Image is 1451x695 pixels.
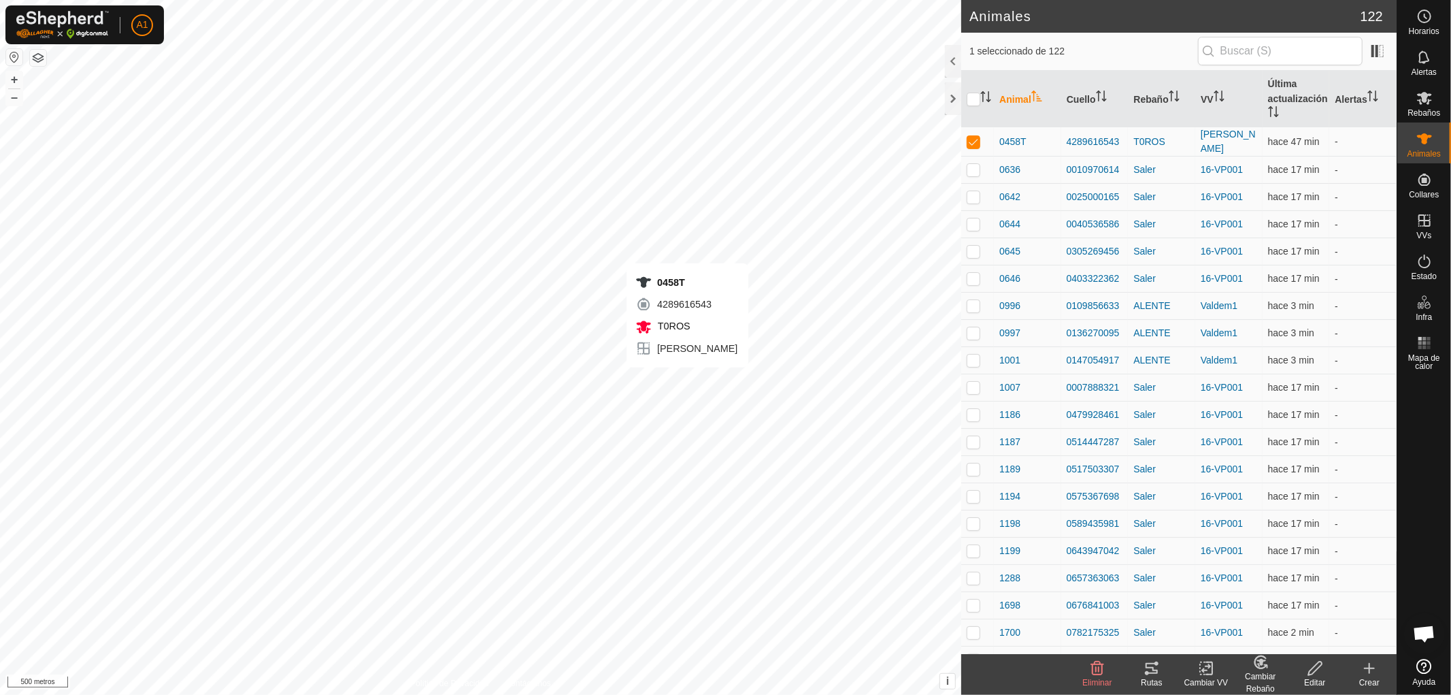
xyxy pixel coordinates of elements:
[999,164,1020,175] font: 0636
[1201,518,1243,529] font: 16-VP001
[1409,27,1439,36] font: Horarios
[1268,545,1320,556] span: 2 de septiembre de 2025, 17:32
[1133,273,1156,284] font: Saler
[1268,600,1320,611] span: 2 de septiembre de 2025, 17:32
[1067,409,1120,420] font: 0479928461
[1201,94,1214,105] font: VV
[1201,464,1243,474] font: 16-VP001
[1245,672,1275,694] font: Cambiar Rebaño
[1268,355,1314,366] font: hace 3 min
[657,277,685,288] font: 0458T
[1067,518,1120,529] font: 0589435981
[6,89,22,106] button: –
[1412,67,1437,77] font: Alertas
[1067,164,1120,175] font: 0010970614
[1268,382,1320,393] font: hace 17 min
[1268,491,1320,502] span: 2 de septiembre de 2025, 17:32
[1201,164,1243,175] a: 16-VP001
[1268,164,1320,175] font: hace 17 min
[1096,93,1107,103] p-sorticon: Activar para ordenar
[1201,129,1256,154] a: [PERSON_NAME]
[999,572,1020,583] font: 1288
[1133,409,1156,420] font: Saler
[1404,613,1445,654] a: Chat abierto
[1067,545,1120,556] font: 0643947042
[1201,600,1243,611] a: 16-VP001
[1133,464,1156,474] font: Saler
[1335,328,1338,339] font: -
[1335,464,1338,475] font: -
[1335,355,1338,366] font: -
[1407,149,1441,159] font: Animales
[1133,219,1156,229] font: Saler
[969,46,1065,56] font: 1 seleccionado de 122
[657,343,737,354] font: [PERSON_NAME]
[1268,191,1320,202] span: 2 de septiembre de 2025, 17:32
[1082,678,1112,688] font: Eliminar
[1067,136,1120,147] font: 4289616543
[1201,382,1243,393] a: 16-VP001
[1201,491,1243,502] a: 16-VP001
[1335,546,1338,557] font: -
[1268,78,1328,104] font: Última actualización
[1412,272,1437,281] font: Estado
[1268,409,1320,420] font: hace 17 min
[1133,164,1156,175] font: Saler
[1201,300,1237,311] a: Valdem1
[1268,627,1314,638] font: hace 2 min
[6,71,22,88] button: +
[1335,519,1338,530] font: -
[1201,627,1243,638] a: 16-VP001
[1031,93,1042,103] p-sorticon: Activar para ordenar
[999,382,1020,393] font: 1007
[1133,627,1156,638] font: Saler
[1268,409,1320,420] span: 2 de septiembre de 2025, 17:32
[1268,518,1320,529] font: hace 17 min
[1268,464,1320,474] span: 2 de septiembre de 2025, 17:32
[999,246,1020,257] font: 0645
[1201,409,1243,420] a: 16-VP001
[1133,518,1156,529] font: Saler
[1416,231,1431,240] font: VVs
[999,491,1020,502] font: 1194
[1408,353,1440,371] font: Mapa de calor
[1201,327,1237,338] font: Valdem1
[1268,108,1279,119] p-sorticon: Activar para ordenar
[1141,678,1162,688] font: Rutas
[1268,219,1320,229] span: 2 de septiembre de 2025, 17:32
[1201,219,1243,229] font: 16-VP001
[1335,628,1338,639] font: -
[1067,191,1120,202] font: 0025000165
[1201,191,1243,202] font: 16-VP001
[1067,464,1120,474] font: 0517503307
[1335,437,1338,448] font: -
[1201,273,1243,284] font: 16-VP001
[1268,327,1314,338] span: 2 de septiembre de 2025, 17:46
[505,677,551,690] a: Contáctanos
[999,600,1020,611] font: 1698
[1335,301,1338,312] font: -
[1335,246,1338,257] font: -
[657,299,712,310] font: 4289616543
[1067,273,1120,284] font: 0403322362
[1133,191,1156,202] font: Saler
[1268,464,1320,474] font: hace 17 min
[1367,93,1378,103] p-sorticon: Activar para ordenar
[1067,627,1120,638] font: 0782175325
[1268,600,1320,611] font: hace 17 min
[999,464,1020,474] font: 1189
[136,19,148,30] font: A1
[1201,572,1243,583] a: 16-VP001
[940,674,955,689] button: i
[1067,572,1120,583] font: 0657363063
[999,518,1020,529] font: 1198
[1268,273,1320,284] span: 2 de septiembre de 2025, 17:32
[1201,246,1243,257] font: 16-VP001
[1268,436,1320,447] span: 2 de septiembre de 2025, 17:32
[946,675,949,687] font: i
[1268,355,1314,366] span: 2 de septiembre de 2025, 17:46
